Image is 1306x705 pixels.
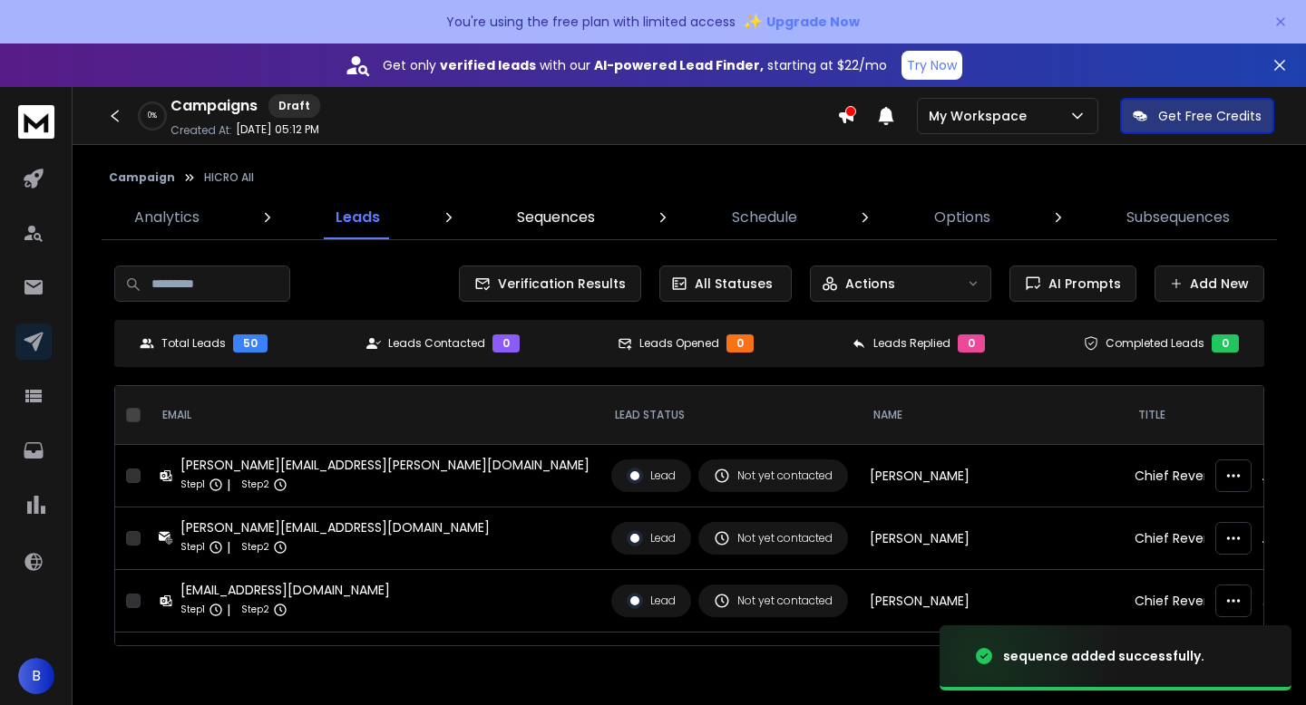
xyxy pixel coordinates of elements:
[1124,445,1282,507] td: Chief Revenue Officer
[695,275,773,293] p: All Statuses
[388,336,485,351] p: Leads Contacted
[491,275,626,293] span: Verification Results
[907,56,957,74] p: Try Now
[180,581,390,599] div: [EMAIL_ADDRESS][DOMAIN_NAME]
[859,386,1124,445] th: NAME
[227,601,230,619] p: |
[929,107,1034,125] p: My Workspace
[492,334,520,352] div: 0
[268,94,320,118] div: Draft
[859,633,1124,695] td: [PERSON_NAME]
[171,123,232,138] p: Created At:
[1120,98,1274,134] button: Get Free Credits
[180,601,205,619] p: Step 1
[1155,266,1264,302] button: Add New
[1124,507,1282,570] td: Chief Revenue Officer
[383,56,887,74] p: Get only with our starting at $22/mo
[721,196,808,239] a: Schedule
[1009,266,1136,302] button: AI Prompts
[204,170,254,185] p: HICRO All
[859,445,1124,507] td: [PERSON_NAME]
[1124,386,1282,445] th: Title
[594,56,764,74] strong: AI-powered Lead Finder,
[958,334,985,352] div: 0
[171,95,258,117] h1: Campaigns
[517,207,595,228] p: Sequences
[1116,196,1241,239] a: Subsequences
[1041,275,1121,293] span: AI Prompts
[1106,336,1204,351] p: Completed Leads
[714,530,833,546] div: Not yet contacted
[902,51,962,80] button: Try Now
[241,538,269,556] p: Step 2
[627,593,676,609] div: Lead
[627,468,676,484] div: Lead
[161,336,226,351] p: Total Leads
[180,538,205,556] p: Step 1
[506,196,606,239] a: Sequences
[227,476,230,494] p: |
[743,4,860,40] button: ✨Upgrade Now
[732,207,797,228] p: Schedule
[923,196,1001,239] a: Options
[148,386,600,445] th: EMAIL
[845,275,895,293] p: Actions
[180,456,590,474] div: [PERSON_NAME][EMAIL_ADDRESS][PERSON_NAME][DOMAIN_NAME]
[241,476,269,494] p: Step 2
[241,601,269,619] p: Step 2
[873,336,950,351] p: Leads Replied
[236,122,319,137] p: [DATE] 05:12 PM
[18,105,54,139] img: logo
[123,196,210,239] a: Analytics
[1003,647,1204,665] div: sequence added successfully.
[714,593,833,609] div: Not yet contacted
[600,386,859,445] th: LEAD STATUS
[766,13,860,31] span: Upgrade Now
[859,507,1124,570] td: [PERSON_NAME]
[1124,570,1282,633] td: Chief Revenue and Marketing Officer
[227,538,230,556] p: |
[109,170,175,185] button: Campaign
[325,196,391,239] a: Leads
[1158,107,1262,125] p: Get Free Credits
[233,334,268,352] div: 50
[336,207,380,228] p: Leads
[743,9,763,34] span: ✨
[714,468,833,484] div: Not yet contacted
[446,13,736,31] p: You're using the free plan with limited access
[934,207,990,228] p: Options
[859,570,1124,633] td: [PERSON_NAME]
[1212,334,1239,352] div: 0
[148,111,157,121] p: 0 %
[627,530,676,546] div: Lead
[1126,207,1230,228] p: Subsequences
[639,336,719,351] p: Leads Opened
[459,266,641,302] button: Verification Results
[180,518,490,536] div: [PERSON_NAME][EMAIL_ADDRESS][DOMAIN_NAME]
[180,476,205,494] p: Step 1
[726,334,754,352] div: 0
[440,56,536,74] strong: verified leads
[180,643,390,662] div: [EMAIL_ADDRESS][DOMAIN_NAME]
[18,658,54,694] button: B
[134,207,200,228] p: Analytics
